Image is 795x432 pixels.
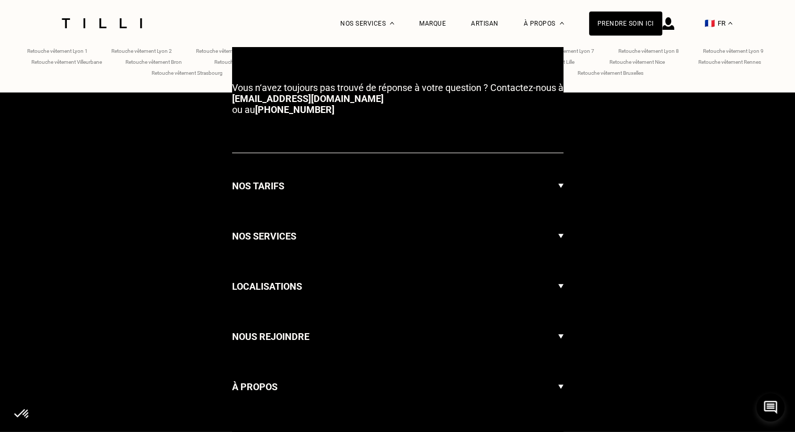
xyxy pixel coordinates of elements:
[728,22,732,25] img: menu déroulant
[27,48,88,54] span: Retouche vêtement Lyon 1
[232,178,284,194] h3: Nos tarifs
[111,48,172,54] span: Retouche vêtement Lyon 2
[232,229,296,244] h3: Nos services
[232,329,309,345] h3: Nous rejoindre
[31,55,102,66] a: Retouche vêtement Villeurbane
[196,44,257,55] a: Retouche vêtement Lyon 3
[390,22,394,25] img: Menu déroulant
[196,48,257,54] span: Retouche vêtement Lyon 3
[232,82,563,115] p: ou au
[705,18,715,28] span: 🇫🇷
[558,269,563,304] img: Flèche menu déroulant
[558,320,563,354] img: Flèche menu déroulant
[558,169,563,203] img: Flèche menu déroulant
[534,48,594,54] span: Retouche vêtement Lyon 7
[232,93,384,104] a: [EMAIL_ADDRESS][DOMAIN_NAME]
[609,59,665,65] span: Retouche vêtement Nice
[698,59,761,65] span: Retouche vêtement Rennes
[27,44,88,55] a: Retouche vêtement Lyon 1
[125,59,182,65] span: Retouche vêtement Bron
[609,55,665,66] a: Retouche vêtement Nice
[702,48,763,54] span: Retouche vêtement Lyon 9
[58,18,146,28] img: Logo du service de couturière Tilli
[214,55,285,66] a: Retouche vêtement Saint-Priest
[698,55,761,66] a: Retouche vêtement Rennes
[232,279,302,294] h3: Localisations
[152,70,223,76] span: Retouche vêtement Strasbourg
[255,104,335,115] a: [PHONE_NUMBER]
[214,59,285,65] span: Retouche vêtement Saint-Priest
[471,20,499,27] a: Artisan
[589,12,662,36] a: Prendre soin ici
[534,44,594,55] a: Retouche vêtement Lyon 7
[662,17,674,30] img: icône connexion
[618,48,679,54] span: Retouche vêtement Lyon 8
[125,55,182,66] a: Retouche vêtement Bron
[558,370,563,404] img: Flèche menu déroulant
[702,44,763,55] a: Retouche vêtement Lyon 9
[578,66,643,77] a: Retouche vêtement Bruxelles
[419,20,446,27] a: Marque
[618,44,679,55] a: Retouche vêtement Lyon 8
[31,59,102,65] span: Retouche vêtement Villeurbane
[578,70,643,76] span: Retouche vêtement Bruxelles
[232,82,563,93] span: Vous n‘avez toujours pas trouvé de réponse à votre question ? Contactez-nous à
[558,219,563,254] img: Flèche menu déroulant
[560,22,564,25] img: Menu déroulant à propos
[232,379,278,395] h3: À propos
[152,66,223,77] a: Retouche vêtement Strasbourg
[111,44,172,55] a: Retouche vêtement Lyon 2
